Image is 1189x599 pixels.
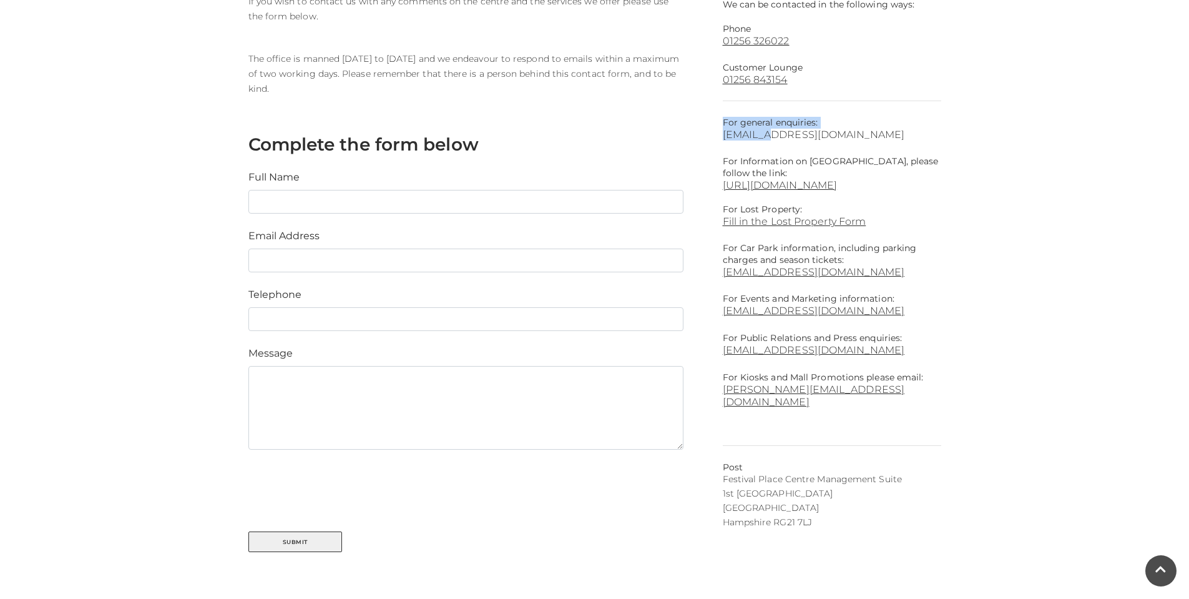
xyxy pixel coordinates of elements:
p: For Lost Property: [723,204,941,215]
label: Email Address [248,229,320,244]
a: Fill in the Lost Property Form [723,215,941,227]
p: [GEOGRAPHIC_DATA] [723,502,941,514]
a: [EMAIL_ADDRESS][DOMAIN_NAME] [723,129,941,141]
a: 01256 843154 [723,74,941,86]
p: For Events and Marketing information: [723,293,941,317]
label: Full Name [248,170,300,185]
p: Phone [723,23,941,35]
p: Festival Place Centre Management Suite [723,473,941,485]
a: [EMAIL_ADDRESS][DOMAIN_NAME] [723,305,905,317]
button: Submit [248,532,342,552]
label: Message [248,346,293,361]
a: [EMAIL_ADDRESS][DOMAIN_NAME] [723,266,941,278]
p: 1st [GEOGRAPHIC_DATA] [723,488,941,500]
p: Hampshire RG21 7LJ [723,517,941,528]
p: Customer Lounge [723,62,941,74]
a: 01256 326022 [723,35,941,47]
iframe: Widget containing checkbox for hCaptcha security challenge [248,465,437,512]
a: [EMAIL_ADDRESS][DOMAIN_NAME] [723,344,905,356]
label: Telephone [248,287,301,302]
h3: Complete the form below [248,134,683,155]
p: For general enquiries: [723,117,941,141]
p: For Car Park information, including parking charges and season tickets: [723,242,941,266]
p: For Public Relations and Press enquiries: [723,332,941,357]
p: Post [723,462,941,473]
p: For Information on [GEOGRAPHIC_DATA], please follow the link: [723,156,941,179]
p: For Kiosks and Mall Promotions please email: [723,372,941,408]
a: [URL][DOMAIN_NAME] [723,179,838,191]
p: The office is manned [DATE] to [DATE] and we endeavour to respond to emails within a maximum of t... [248,51,683,96]
a: [PERSON_NAME][EMAIL_ADDRESS][DOMAIN_NAME] [723,384,905,408]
